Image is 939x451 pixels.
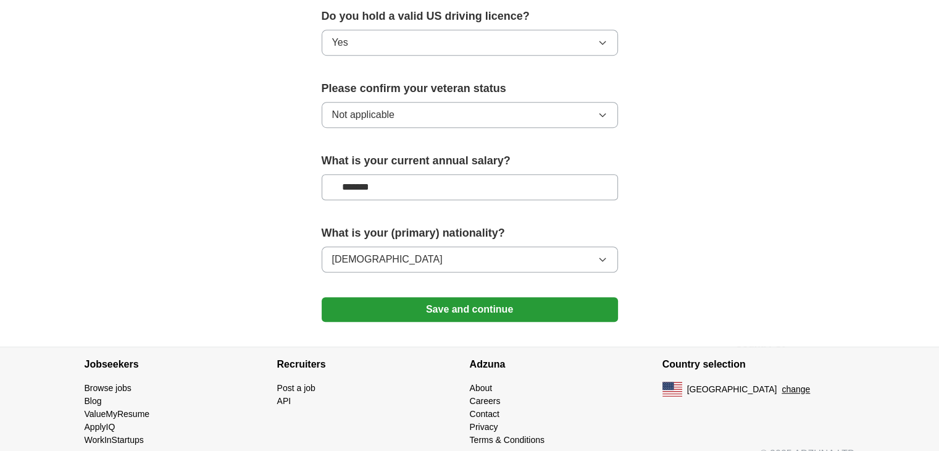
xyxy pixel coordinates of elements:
label: What is your (primary) nationality? [322,225,618,242]
a: Post a job [277,383,315,393]
a: Careers [470,396,501,406]
a: Privacy [470,422,498,432]
a: Terms & Conditions [470,435,545,445]
span: [GEOGRAPHIC_DATA] [687,383,777,396]
button: [DEMOGRAPHIC_DATA] [322,247,618,272]
a: ValueMyResume [85,409,150,419]
a: API [277,396,291,406]
a: ApplyIQ [85,422,115,432]
a: WorkInStartups [85,435,144,445]
label: Do you hold a valid US driving licence? [322,8,618,25]
a: About [470,383,493,393]
a: Contact [470,409,499,419]
span: Yes [332,35,348,50]
a: Browse jobs [85,383,131,393]
button: Save and continue [322,297,618,322]
label: Please confirm your veteran status [322,80,618,97]
button: Yes [322,30,618,56]
span: Not applicable [332,107,394,122]
span: [DEMOGRAPHIC_DATA] [332,252,443,267]
a: Blog [85,396,102,406]
img: US flag [662,382,682,397]
h4: Country selection [662,347,855,382]
label: What is your current annual salary? [322,153,618,169]
button: change [782,383,810,396]
button: Not applicable [322,102,618,128]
